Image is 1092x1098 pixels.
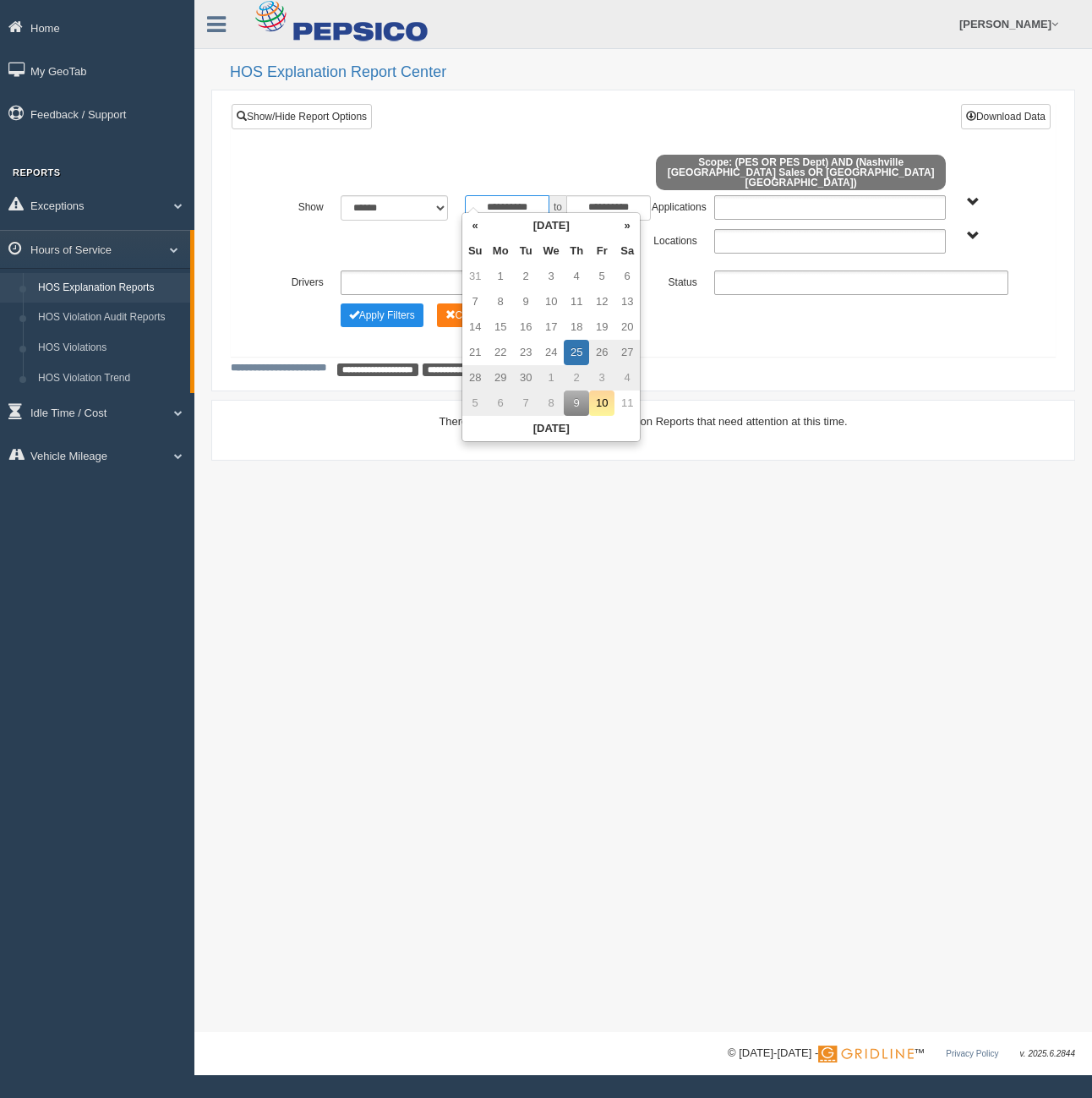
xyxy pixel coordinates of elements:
[488,213,614,238] th: [DATE]
[589,391,614,416] td: 10
[564,238,589,264] th: Th
[462,416,640,441] th: [DATE]
[538,314,564,340] td: 17
[961,104,1051,129] button: Download Data
[488,391,513,416] td: 6
[589,238,614,264] th: Fr
[462,213,488,238] th: «
[230,64,1075,81] h2: HOS Explanation Report Center
[589,340,614,365] td: 26
[462,391,488,416] td: 5
[488,289,513,314] td: 8
[564,314,589,340] td: 18
[728,1045,1075,1062] div: © [DATE]-[DATE] - ™
[614,340,640,365] td: 27
[488,264,513,289] td: 1
[549,195,566,221] span: to
[614,365,640,391] td: 4
[656,155,946,190] span: Scope: (PES OR PES Dept) AND (Nashville [GEOGRAPHIC_DATA] Sales OR [GEOGRAPHIC_DATA] [GEOGRAPHIC_...
[564,289,589,314] td: 11
[488,340,513,365] td: 22
[538,238,564,264] th: We
[513,314,538,340] td: 16
[614,314,640,340] td: 20
[462,238,488,264] th: Su
[589,365,614,391] td: 3
[614,289,640,314] td: 13
[30,363,190,394] a: HOS Violation Trend
[513,365,538,391] td: 30
[538,391,564,416] td: 8
[564,264,589,289] td: 4
[30,333,190,363] a: HOS Violations
[513,340,538,365] td: 23
[270,270,332,291] label: Drivers
[589,289,614,314] td: 12
[462,289,488,314] td: 7
[513,289,538,314] td: 9
[513,264,538,289] td: 2
[643,195,706,216] label: Applications
[946,1049,998,1058] a: Privacy Policy
[30,273,190,303] a: HOS Explanation Reports
[564,340,589,365] td: 25
[488,365,513,391] td: 29
[488,238,513,264] th: Mo
[538,289,564,314] td: 10
[538,340,564,365] td: 24
[462,340,488,365] td: 21
[538,264,564,289] td: 3
[30,303,190,333] a: HOS Violation Audit Reports
[462,314,488,340] td: 14
[231,413,1056,429] div: There are no HOS Violations or Explanation Reports that need attention at this time.
[614,391,640,416] td: 11
[488,314,513,340] td: 15
[513,391,538,416] td: 7
[341,303,423,327] button: Change Filter Options
[614,238,640,264] th: Sa
[462,365,488,391] td: 28
[437,303,519,327] button: Change Filter Options
[643,270,706,291] label: Status
[270,195,332,216] label: Show
[614,213,640,238] th: »
[564,365,589,391] td: 2
[1020,1049,1075,1058] span: v. 2025.6.2844
[589,314,614,340] td: 19
[643,229,706,249] label: Locations
[818,1046,914,1062] img: Gridline
[614,264,640,289] td: 6
[589,264,614,289] td: 5
[232,104,372,129] a: Show/Hide Report Options
[513,238,538,264] th: Tu
[462,264,488,289] td: 31
[564,391,589,416] td: 9
[538,365,564,391] td: 1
